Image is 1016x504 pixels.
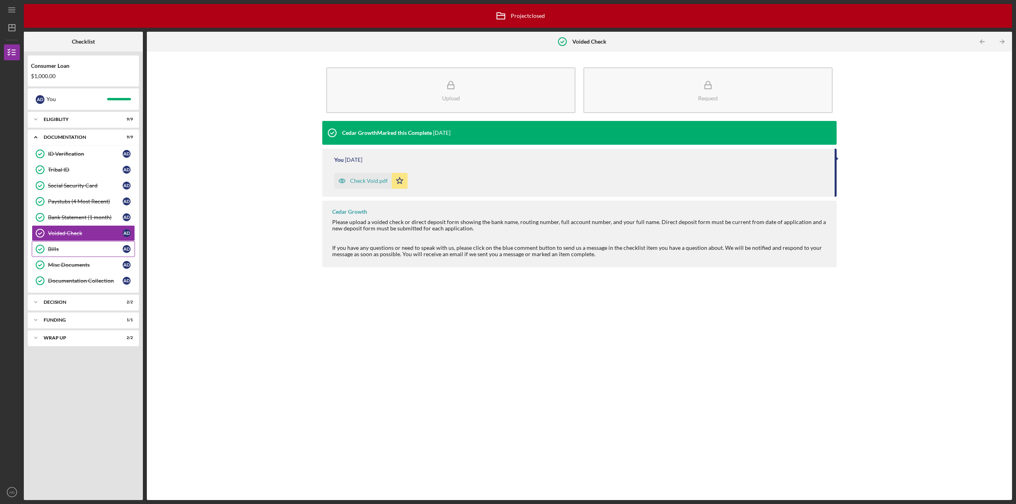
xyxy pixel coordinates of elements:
[123,197,131,205] div: A D
[332,219,829,232] div: Please upload a voided check or direct deposit form showing the bank name, routing number, full a...
[123,245,131,253] div: A D
[119,135,133,140] div: 9 / 9
[334,157,344,163] div: You
[119,300,133,305] div: 2 / 2
[32,194,135,209] a: Paystubs (4 Most Recent)AD
[32,273,135,289] a: Documentation CollectionAD
[119,318,133,322] div: 1 / 1
[123,261,131,269] div: A D
[9,490,14,494] text: AD
[44,135,113,140] div: Documentation
[442,95,460,101] div: Upload
[326,67,575,113] button: Upload
[32,241,135,257] a: BillsAD
[48,246,123,252] div: Bills
[350,178,388,184] div: Check Void.pdf
[32,225,135,241] a: Voided CheckAD
[123,150,131,158] div: A D
[491,6,545,26] div: Project closed
[31,63,136,69] div: Consumer Loan
[44,335,113,340] div: Wrap up
[48,278,123,284] div: Documentation Collection
[345,157,362,163] time: 2024-10-23 15:29
[123,166,131,174] div: A D
[698,95,718,101] div: Request
[46,92,107,106] div: You
[48,167,123,173] div: Tribal ID
[119,335,133,340] div: 2 / 2
[332,245,829,257] div: If you have any questions or need to speak with us, please click on the blue comment button to se...
[31,73,136,79] div: $1,000.00
[342,130,432,136] div: Cedar Growth Marked this Complete
[32,146,135,162] a: ID VerificationAD
[44,318,113,322] div: Funding
[48,262,123,268] div: Misc Documents
[119,117,133,122] div: 9 / 9
[48,182,123,189] div: Social Security Card
[334,173,408,189] button: Check Void.pdf
[72,38,95,45] b: Checklist
[48,198,123,205] div: Paystubs (4 Most Recent)
[332,209,367,215] div: Cedar Growth
[44,117,113,122] div: Eligiblity
[433,130,450,136] time: 2024-10-23 17:14
[123,277,131,285] div: A D
[32,257,135,273] a: Misc DocumentsAD
[48,214,123,220] div: Bank Statement (1 month)
[48,151,123,157] div: ID Verification
[44,300,113,305] div: Decision
[48,230,123,236] div: Voided Check
[123,213,131,221] div: A D
[32,162,135,178] a: Tribal IDAD
[572,38,606,45] b: Voided Check
[32,178,135,194] a: Social Security CardAD
[32,209,135,225] a: Bank Statement (1 month)AD
[123,229,131,237] div: A D
[36,95,44,104] div: A D
[583,67,833,113] button: Request
[4,484,20,500] button: AD
[123,182,131,190] div: A D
